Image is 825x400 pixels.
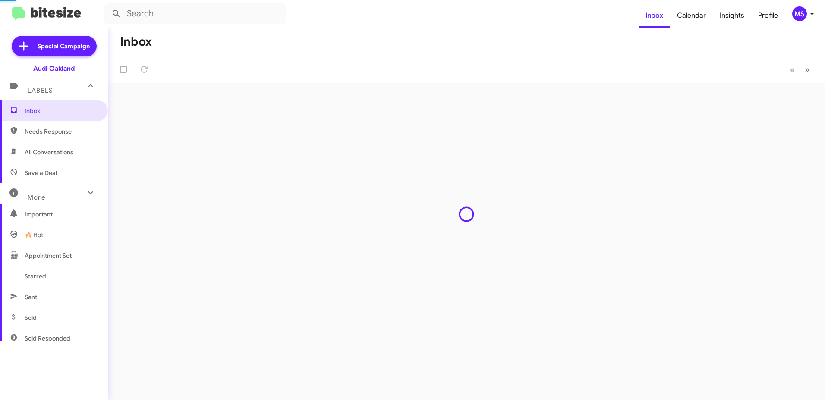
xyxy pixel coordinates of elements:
[25,272,46,281] span: Starred
[25,251,72,260] span: Appointment Set
[104,3,286,24] input: Search
[25,313,37,322] span: Sold
[28,87,53,94] span: Labels
[12,36,97,56] a: Special Campaign
[25,334,70,343] span: Sold Responded
[790,64,795,75] span: «
[25,106,98,115] span: Inbox
[670,3,713,28] a: Calendar
[33,64,75,73] div: Audi Oakland
[785,6,816,21] button: MS
[785,61,800,78] button: Previous
[785,61,815,78] nav: Page navigation example
[28,194,45,201] span: More
[751,3,785,28] a: Profile
[25,293,37,301] span: Sent
[25,231,43,239] span: 🔥 Hot
[25,148,73,156] span: All Conversations
[713,3,751,28] a: Insights
[25,169,57,177] span: Save a Deal
[38,42,90,50] span: Special Campaign
[25,210,98,219] span: Important
[800,61,815,78] button: Next
[639,3,670,28] a: Inbox
[120,35,152,49] h1: Inbox
[792,6,807,21] div: MS
[25,127,98,136] span: Needs Response
[805,64,809,75] span: »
